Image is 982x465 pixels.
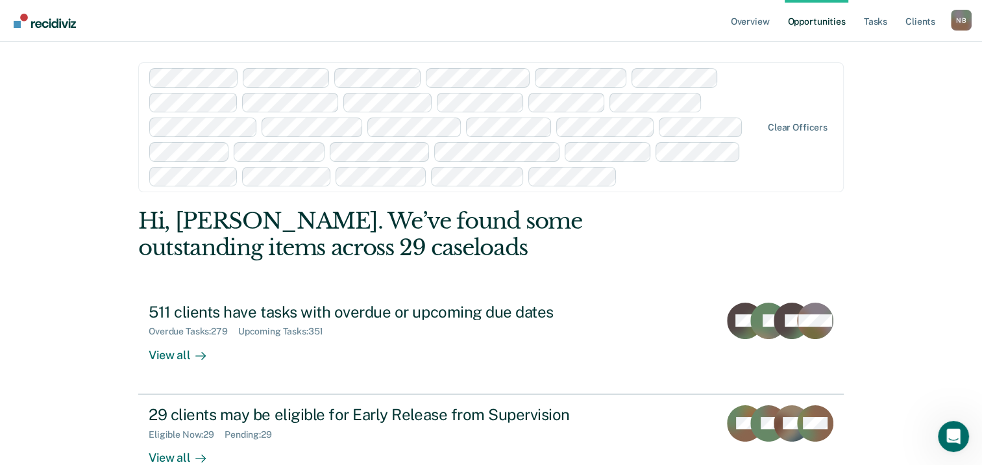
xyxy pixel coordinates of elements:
button: Profile dropdown button [951,10,972,31]
a: 511 clients have tasks with overdue or upcoming due datesOverdue Tasks:279Upcoming Tasks:351View all [138,292,844,394]
div: Hi, [PERSON_NAME]. We’ve found some outstanding items across 29 caseloads [138,208,702,261]
div: N B [951,10,972,31]
div: Eligible Now : 29 [149,429,225,440]
div: View all [149,337,221,362]
div: 511 clients have tasks with overdue or upcoming due dates [149,303,604,321]
div: Overdue Tasks : 279 [149,326,238,337]
div: Upcoming Tasks : 351 [238,326,334,337]
iframe: Intercom live chat [938,421,969,452]
div: View all [149,440,221,465]
div: 29 clients may be eligible for Early Release from Supervision [149,405,604,424]
div: Clear officers [768,122,828,133]
img: Recidiviz [14,14,76,28]
div: Pending : 29 [225,429,282,440]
